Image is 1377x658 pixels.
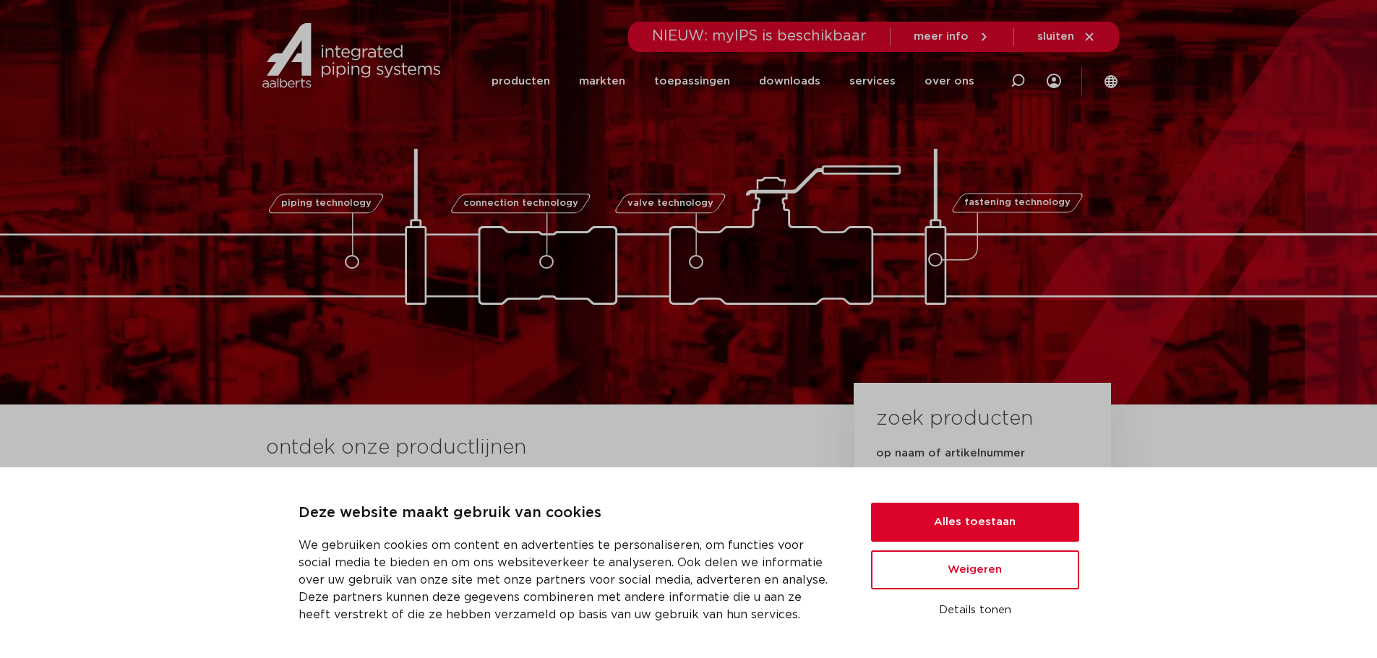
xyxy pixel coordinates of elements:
h3: zoek producten [876,404,1033,433]
span: fastening technology [964,199,1071,208]
a: meer info [914,30,990,43]
button: Alles toestaan [871,503,1079,542]
button: Weigeren [871,550,1079,589]
span: meer info [914,31,969,42]
span: valve technology [627,199,713,208]
p: Deze website maakt gebruik van cookies [299,502,836,525]
button: Details tonen [871,598,1079,623]
label: op naam of artikelnummer [876,446,1025,461]
h3: ontdek onze productlijnen [266,433,805,462]
span: connection technology [463,199,578,208]
a: over ons [925,52,974,111]
div: my IPS [1047,52,1061,111]
nav: Menu [492,52,974,111]
a: toepassingen [654,52,730,111]
a: markten [579,52,625,111]
a: producten [492,52,550,111]
span: NIEUW: myIPS is beschikbaar [652,29,867,43]
a: services [849,52,896,111]
p: We gebruiken cookies om content en advertenties te personaliseren, om functies voor social media ... [299,537,836,623]
a: downloads [759,52,820,111]
span: sluiten [1037,31,1074,42]
a: sluiten [1037,30,1096,43]
span: piping technology [281,199,372,208]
